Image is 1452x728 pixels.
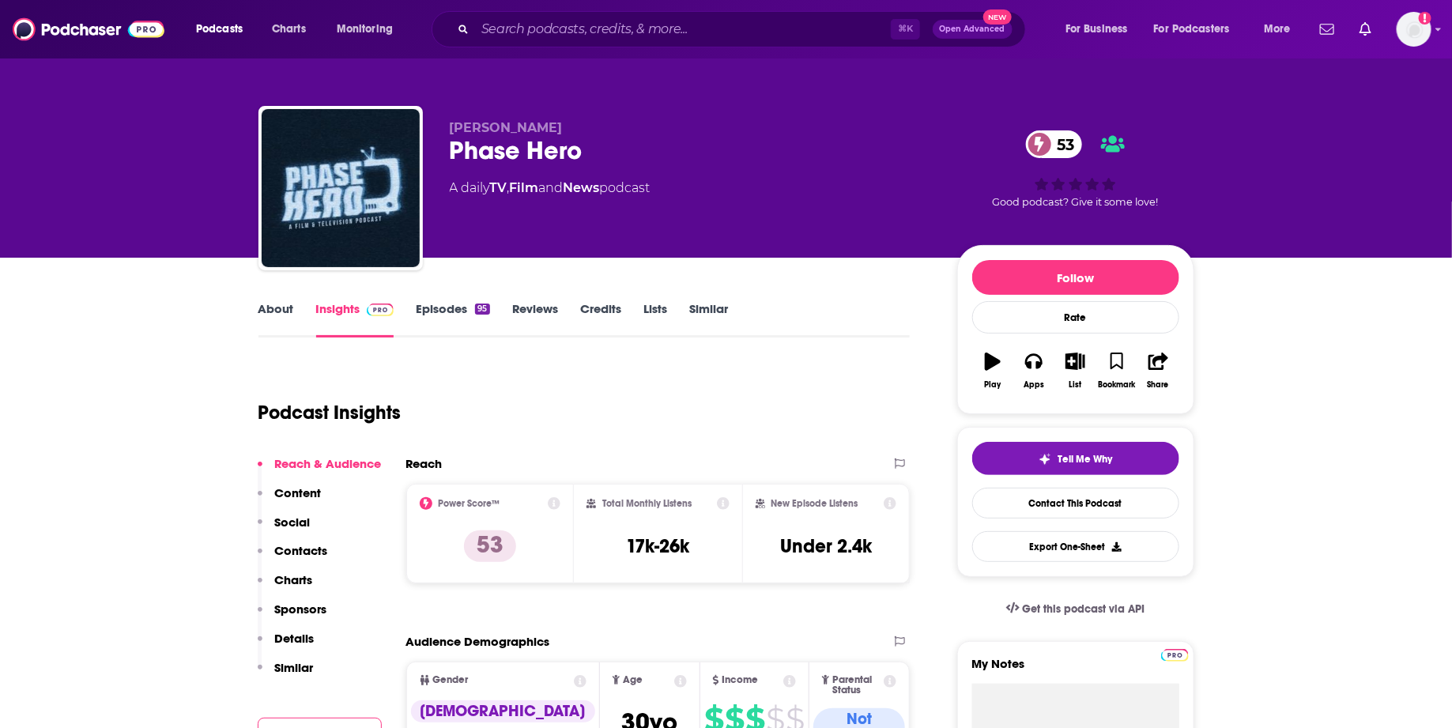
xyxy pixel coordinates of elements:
button: Open AdvancedNew [933,20,1013,39]
button: Details [258,631,315,660]
div: [DEMOGRAPHIC_DATA] [411,700,595,722]
h1: Podcast Insights [258,401,402,424]
div: Play [984,380,1001,390]
a: Show notifications dropdown [1353,16,1378,43]
button: List [1054,342,1096,399]
a: InsightsPodchaser Pro [316,301,394,338]
button: Apps [1013,342,1054,399]
span: Monitoring [337,18,393,40]
span: Income [722,675,759,685]
a: Contact This Podcast [972,488,1179,519]
button: Show profile menu [1397,12,1431,47]
a: Pro website [1161,647,1189,662]
img: Podchaser - Follow, Share and Rate Podcasts [13,14,164,44]
h2: Power Score™ [439,498,500,509]
img: Podchaser Pro [367,304,394,316]
input: Search podcasts, credits, & more... [475,17,891,42]
a: Show notifications dropdown [1314,16,1341,43]
button: Follow [972,260,1179,295]
a: Similar [689,301,728,338]
div: Share [1148,380,1169,390]
span: Parental Status [832,675,881,696]
svg: Add a profile image [1419,12,1431,25]
span: Get this podcast via API [1022,602,1145,616]
img: tell me why sparkle [1039,453,1051,466]
h2: Audience Demographics [406,634,550,649]
span: Logged in as shubbardidpr [1397,12,1431,47]
a: TV [490,180,507,195]
span: 53 [1042,130,1083,158]
p: Reach & Audience [275,456,382,471]
label: My Notes [972,656,1179,684]
span: Charts [272,18,306,40]
span: For Business [1065,18,1128,40]
p: Similar [275,660,314,675]
span: Age [623,675,643,685]
img: Podchaser Pro [1161,649,1189,662]
img: Phase Hero [262,109,420,267]
a: Credits [580,301,621,338]
button: open menu [1253,17,1311,42]
span: Good podcast? Give it some love! [993,196,1159,208]
span: ⌘ K [891,19,920,40]
a: Get this podcast via API [994,590,1158,628]
div: Apps [1024,380,1044,390]
span: New [983,9,1012,25]
a: Lists [643,301,667,338]
button: Similar [258,660,314,689]
a: Episodes95 [416,301,489,338]
p: Charts [275,572,313,587]
a: Charts [262,17,315,42]
button: Charts [258,572,313,602]
a: 53 [1026,130,1083,158]
p: Content [275,485,322,500]
div: Search podcasts, credits, & more... [447,11,1041,47]
a: News [564,180,600,195]
button: Play [972,342,1013,399]
p: Social [275,515,311,530]
span: Tell Me Why [1058,453,1112,466]
button: Share [1137,342,1179,399]
button: Sponsors [258,602,327,631]
h2: New Episode Listens [771,498,858,509]
p: Contacts [275,543,328,558]
button: Contacts [258,543,328,572]
span: Open Advanced [940,25,1005,33]
button: tell me why sparkleTell Me Why [972,442,1179,475]
button: Content [258,485,322,515]
h2: Reach [406,456,443,471]
button: open menu [1144,17,1253,42]
a: Reviews [512,301,558,338]
div: Rate [972,301,1179,334]
button: Export One-Sheet [972,531,1179,562]
div: A daily podcast [450,179,651,198]
span: and [539,180,564,195]
button: Social [258,515,311,544]
h2: Total Monthly Listens [602,498,692,509]
button: Reach & Audience [258,456,382,485]
span: [PERSON_NAME] [450,120,563,135]
p: 53 [464,530,516,562]
div: 95 [475,304,489,315]
h3: 17k-26k [626,534,689,558]
p: Details [275,631,315,646]
div: 53Good podcast? Give it some love! [957,120,1194,218]
span: Podcasts [196,18,243,40]
span: For Podcasters [1154,18,1230,40]
h3: Under 2.4k [780,534,872,558]
button: open menu [326,17,413,42]
button: open menu [185,17,263,42]
span: More [1264,18,1291,40]
img: User Profile [1397,12,1431,47]
span: , [507,180,510,195]
div: Bookmark [1098,380,1135,390]
a: About [258,301,294,338]
a: Film [510,180,539,195]
button: Bookmark [1096,342,1137,399]
p: Sponsors [275,602,327,617]
button: open menu [1054,17,1148,42]
span: Gender [433,675,469,685]
div: List [1069,380,1082,390]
